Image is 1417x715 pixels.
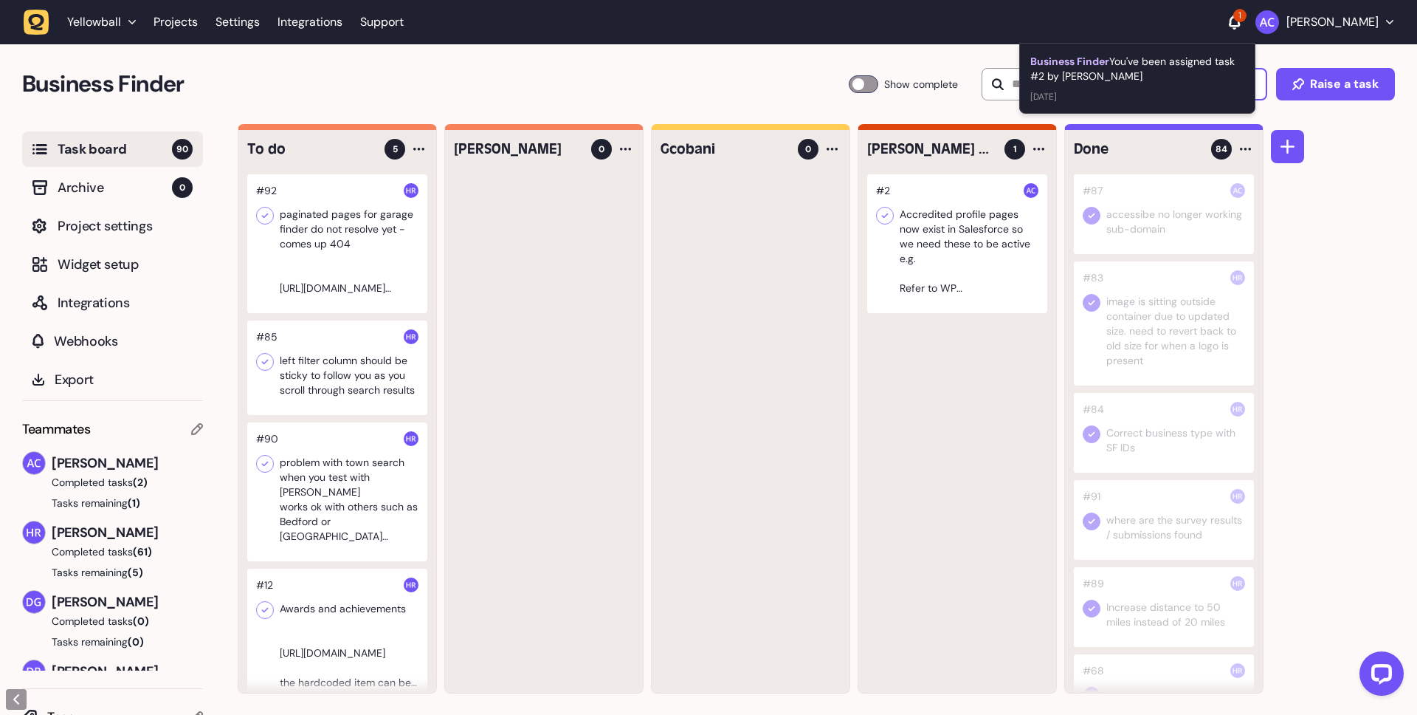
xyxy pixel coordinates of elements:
h4: Done [1074,139,1201,160]
span: Business Finder [1030,55,1109,68]
img: Ameet Chohan [1024,183,1038,198]
img: Harry Robinson [1230,663,1245,678]
img: Harry Robinson [1230,270,1245,285]
iframe: LiveChat chat widget [1348,646,1410,708]
img: Harry Robinson [23,521,45,544]
span: Task board [58,139,172,160]
img: Ameet Chohan [1230,183,1245,198]
span: [PERSON_NAME] [52,453,203,473]
img: Harry Robinson [404,431,418,446]
h4: Harry [454,139,581,160]
h2: Business Finder [22,66,849,102]
span: Teammates [22,419,91,439]
span: 84 [1216,143,1227,156]
div: 1 [1233,9,1247,22]
span: (5) [128,566,143,579]
img: Ameet Chohan [1255,10,1279,34]
img: Harry Robinson [1230,576,1245,591]
button: [PERSON_NAME] [1255,10,1393,34]
p: [PERSON_NAME] [1286,15,1379,30]
button: Completed tasks(0) [22,614,191,629]
span: 90 [172,139,193,160]
span: (0) [133,615,149,628]
img: Ameet Chohan [23,452,45,474]
button: Project settings [22,208,203,244]
img: Harry Robinson [404,578,418,592]
span: 0 [599,143,604,156]
span: (0) [128,635,144,649]
h4: Gcobani [661,139,787,160]
img: Harry Robinson [404,183,418,198]
img: Harry Robinson [404,329,418,344]
span: Raise a task [1310,78,1379,90]
span: Export [55,369,193,390]
a: Integrations [277,9,342,35]
span: 0 [172,177,193,198]
span: Show complete [884,75,958,93]
button: Tasks remaining(5) [22,565,203,580]
span: [PERSON_NAME] [52,522,203,543]
div: You've been assigned task #2 by [PERSON_NAME] [1030,54,1244,83]
span: (2) [133,476,148,489]
button: Export [22,362,203,397]
span: Yellowball [67,15,121,30]
button: Webhooks [22,324,203,359]
button: Archive0 [22,170,203,205]
span: [PERSON_NAME] [52,661,203,682]
span: Archive [58,177,172,198]
button: Completed tasks(61) [22,544,191,559]
span: Project settings [58,216,193,236]
h4: Ameet to check [867,139,994,160]
img: Harry Robinson [1230,489,1245,504]
h4: To do [247,139,374,160]
img: David Groombridge [23,591,45,613]
button: Completed tasks(2) [22,475,191,490]
a: Projects [154,9,198,35]
a: Settings [216,9,260,35]
span: 1 [1013,143,1017,156]
a: Support [360,15,404,30]
span: [DATE] [1030,83,1244,103]
span: Widget setup [58,254,193,275]
button: Widget setup [22,247,203,282]
span: 5 [393,143,398,156]
button: Raise a task [1276,68,1395,100]
img: Harry Robinson [1230,402,1245,417]
button: Yellowball [24,9,145,35]
button: Tasks remaining(1) [22,496,203,510]
button: Task board90 [22,131,203,167]
span: [PERSON_NAME] [52,592,203,612]
span: (61) [133,545,152,558]
button: Integrations [22,285,203,321]
a: Business FinderYou've been assigned task #2 by [PERSON_NAME][DATE] [1030,54,1244,103]
img: Dan Pearson [23,660,45,682]
span: Webhooks [54,331,193,352]
span: 0 [805,143,811,156]
span: Integrations [58,292,193,313]
button: Tasks remaining(0) [22,634,203,649]
span: (1) [128,496,140,510]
